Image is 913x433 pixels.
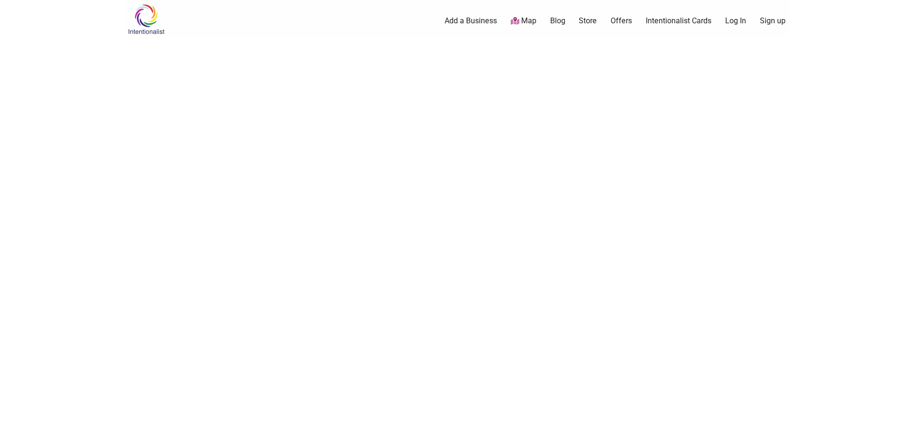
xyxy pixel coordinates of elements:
[579,16,597,26] a: Store
[611,16,632,26] a: Offers
[725,16,746,26] a: Log In
[445,16,497,26] a: Add a Business
[760,16,786,26] a: Sign up
[124,4,169,35] img: Intentionalist
[511,16,536,27] a: Map
[646,16,711,26] a: Intentionalist Cards
[550,16,565,26] a: Blog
